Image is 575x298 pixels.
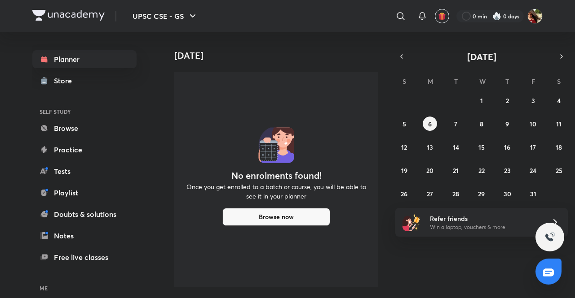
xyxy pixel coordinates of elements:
[474,163,489,177] button: October 22, 2025
[32,104,137,119] h6: SELF STUDY
[552,93,566,108] button: October 4, 2025
[231,170,322,181] h4: No enrolments found!
[467,51,496,63] span: [DATE]
[453,166,459,175] abbr: October 21, 2025
[32,10,105,23] a: Company Logo
[32,72,137,90] a: Store
[32,227,137,245] a: Notes
[32,10,105,21] img: Company Logo
[401,166,407,175] abbr: October 19, 2025
[526,186,540,201] button: October 31, 2025
[531,77,535,86] abbr: Friday
[526,93,540,108] button: October 3, 2025
[478,143,485,151] abbr: October 15, 2025
[552,163,566,177] button: October 25, 2025
[426,166,433,175] abbr: October 20, 2025
[544,232,555,242] img: ttu
[127,7,203,25] button: UPSC CSE - GS
[428,120,432,128] abbr: October 6, 2025
[32,162,137,180] a: Tests
[397,163,411,177] button: October 19, 2025
[454,77,458,86] abbr: Tuesday
[449,140,463,154] button: October 14, 2025
[526,140,540,154] button: October 17, 2025
[32,248,137,266] a: Free live classes
[492,12,501,21] img: streak
[427,143,433,151] abbr: October 13, 2025
[32,119,137,137] a: Browse
[435,9,449,23] button: avatar
[530,190,536,198] abbr: October 31, 2025
[474,93,489,108] button: October 1, 2025
[54,75,77,86] div: Store
[423,163,437,177] button: October 20, 2025
[530,143,536,151] abbr: October 17, 2025
[397,140,411,154] button: October 12, 2025
[174,50,385,61] h4: [DATE]
[452,190,459,198] abbr: October 28, 2025
[552,117,566,131] button: October 11, 2025
[557,77,561,86] abbr: Saturday
[408,50,555,63] button: [DATE]
[423,186,437,201] button: October 27, 2025
[504,190,511,198] abbr: October 30, 2025
[430,214,540,223] h6: Refer friends
[504,143,510,151] abbr: October 16, 2025
[556,143,562,151] abbr: October 18, 2025
[505,77,509,86] abbr: Thursday
[430,223,540,231] p: Win a laptop, vouchers & more
[500,163,514,177] button: October 23, 2025
[500,140,514,154] button: October 16, 2025
[32,184,137,202] a: Playlist
[402,213,420,231] img: referral
[402,77,406,86] abbr: Sunday
[557,96,561,105] abbr: October 4, 2025
[500,93,514,108] button: October 2, 2025
[480,96,483,105] abbr: October 1, 2025
[185,182,367,201] p: Once you get enrolled to a batch or course, you will be able to see it in your planner
[530,120,536,128] abbr: October 10, 2025
[438,12,446,20] img: avatar
[32,281,137,296] h6: ME
[500,117,514,131] button: October 9, 2025
[480,120,483,128] abbr: October 8, 2025
[474,117,489,131] button: October 8, 2025
[506,96,509,105] abbr: October 2, 2025
[427,190,433,198] abbr: October 27, 2025
[258,127,294,163] img: No events
[531,96,535,105] abbr: October 3, 2025
[504,166,511,175] abbr: October 23, 2025
[527,9,543,24] img: Shivii Singh
[401,143,407,151] abbr: October 12, 2025
[500,186,514,201] button: October 30, 2025
[552,140,566,154] button: October 18, 2025
[423,117,437,131] button: October 6, 2025
[428,77,433,86] abbr: Monday
[478,190,485,198] abbr: October 29, 2025
[423,140,437,154] button: October 13, 2025
[530,166,536,175] abbr: October 24, 2025
[449,163,463,177] button: October 21, 2025
[449,117,463,131] button: October 7, 2025
[556,120,562,128] abbr: October 11, 2025
[449,186,463,201] button: October 28, 2025
[453,143,459,151] abbr: October 14, 2025
[478,166,485,175] abbr: October 22, 2025
[397,117,411,131] button: October 5, 2025
[454,120,457,128] abbr: October 7, 2025
[401,190,407,198] abbr: October 26, 2025
[479,77,486,86] abbr: Wednesday
[474,186,489,201] button: October 29, 2025
[32,205,137,223] a: Doubts & solutions
[505,120,509,128] abbr: October 9, 2025
[222,208,330,226] button: Browse now
[397,186,411,201] button: October 26, 2025
[402,120,406,128] abbr: October 5, 2025
[526,117,540,131] button: October 10, 2025
[32,141,137,159] a: Practice
[556,166,562,175] abbr: October 25, 2025
[526,163,540,177] button: October 24, 2025
[32,50,137,68] a: Planner
[474,140,489,154] button: October 15, 2025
